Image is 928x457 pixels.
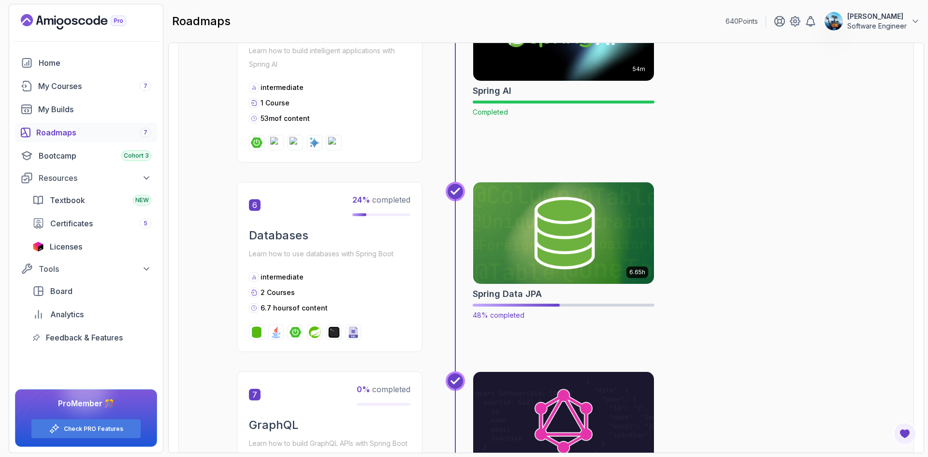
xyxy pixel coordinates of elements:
[825,12,843,30] img: user profile image
[261,272,304,282] p: intermediate
[27,214,157,233] a: certificates
[46,332,123,343] span: Feedback & Features
[251,326,262,338] img: spring-data-jpa logo
[64,425,123,433] a: Check PRO Features
[31,419,141,439] button: Check PRO Features
[50,194,85,206] span: Textbook
[270,326,282,338] img: java logo
[32,242,44,251] img: jetbrains icon
[50,309,84,320] span: Analytics
[27,305,157,324] a: analytics
[15,123,157,142] a: roadmaps
[633,65,645,73] p: 54m
[135,196,149,204] span: NEW
[469,180,659,286] img: Spring Data JPA card
[38,103,151,115] div: My Builds
[328,137,340,148] img: openai logo
[473,182,654,320] a: Spring Data JPA card6.65hSpring Data JPA48% completed
[15,146,157,165] a: bootcamp
[249,417,410,433] h2: GraphQL
[38,80,151,92] div: My Courses
[27,281,157,301] a: board
[261,288,295,296] span: 2 Courses
[249,199,261,211] span: 6
[36,127,151,138] div: Roadmaps
[249,437,410,450] p: Learn how to build GraphQL APIs with Spring Boot
[629,268,645,276] p: 6.65h
[249,44,410,71] p: Learn how to build intelligent applications with Spring AI
[39,150,151,162] div: Bootcamp
[847,12,907,21] p: [PERSON_NAME]
[21,14,148,29] a: Landing page
[15,76,157,96] a: courses
[352,195,410,205] span: completed
[15,169,157,187] button: Resources
[27,328,157,347] a: feedback
[27,191,157,210] a: textbook
[309,137,320,148] img: ai logo
[15,53,157,73] a: home
[473,311,524,319] span: 48% completed
[39,263,151,275] div: Tools
[27,237,157,256] a: licenses
[847,21,907,31] p: Software Engineer
[352,195,370,205] span: 24 %
[893,422,916,445] button: Open Feedback Button
[261,303,328,313] p: 6.7 hours of content
[473,287,542,301] h2: Spring Data JPA
[824,12,920,31] button: user profile image[PERSON_NAME]Software Engineer
[357,384,370,394] span: 0 %
[348,326,359,338] img: sql logo
[328,326,340,338] img: terminal logo
[270,137,282,148] img: spring-ai logo
[50,218,93,229] span: Certificates
[725,16,758,26] p: 640 Points
[251,137,262,148] img: spring-boot logo
[261,99,290,107] span: 1 Course
[144,220,147,227] span: 5
[39,57,151,69] div: Home
[50,241,82,252] span: Licenses
[144,129,147,136] span: 7
[249,247,410,261] p: Learn how to use databases with Spring Boot
[309,326,320,338] img: spring logo
[290,137,301,148] img: spring-framework logo
[15,260,157,278] button: Tools
[357,384,410,394] span: completed
[172,14,231,29] h2: roadmaps
[290,326,301,338] img: spring-boot logo
[15,100,157,119] a: builds
[261,83,304,92] p: intermediate
[50,285,72,297] span: Board
[39,172,151,184] div: Resources
[249,389,261,400] span: 7
[473,84,511,98] h2: Spring AI
[249,228,410,243] h2: Databases
[473,108,508,116] span: Completed
[261,114,310,123] p: 53m of content
[144,82,147,90] span: 7
[124,152,149,160] span: Cohort 3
